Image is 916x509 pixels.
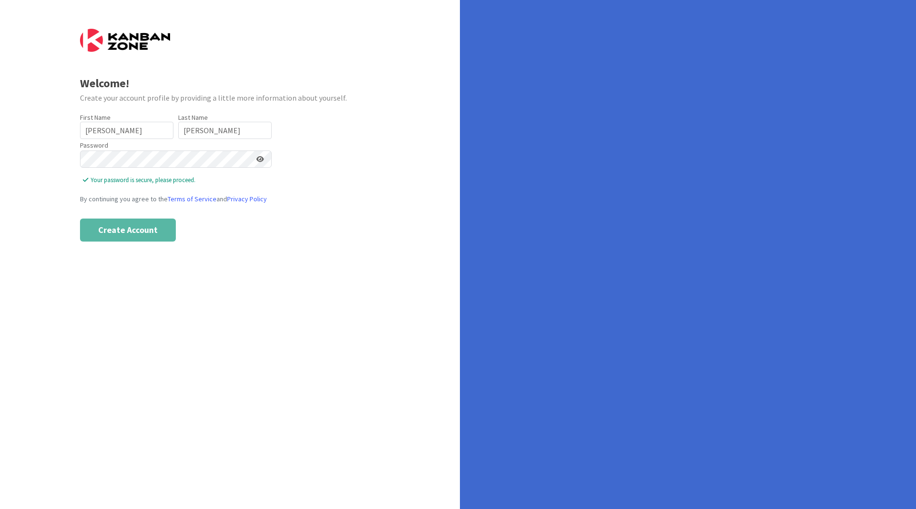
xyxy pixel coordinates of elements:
label: First Name [80,113,111,122]
label: Password [80,140,108,150]
div: Welcome! [80,75,380,92]
a: Privacy Policy [227,195,267,203]
a: Terms of Service [168,195,217,203]
div: By continuing you agree to the and [80,194,380,204]
button: Create Account [80,219,176,242]
img: Kanban Zone [80,29,170,52]
span: Your password is secure, please proceed. [83,175,272,185]
div: Create your account profile by providing a little more information about yourself. [80,92,380,104]
label: Last Name [178,113,208,122]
